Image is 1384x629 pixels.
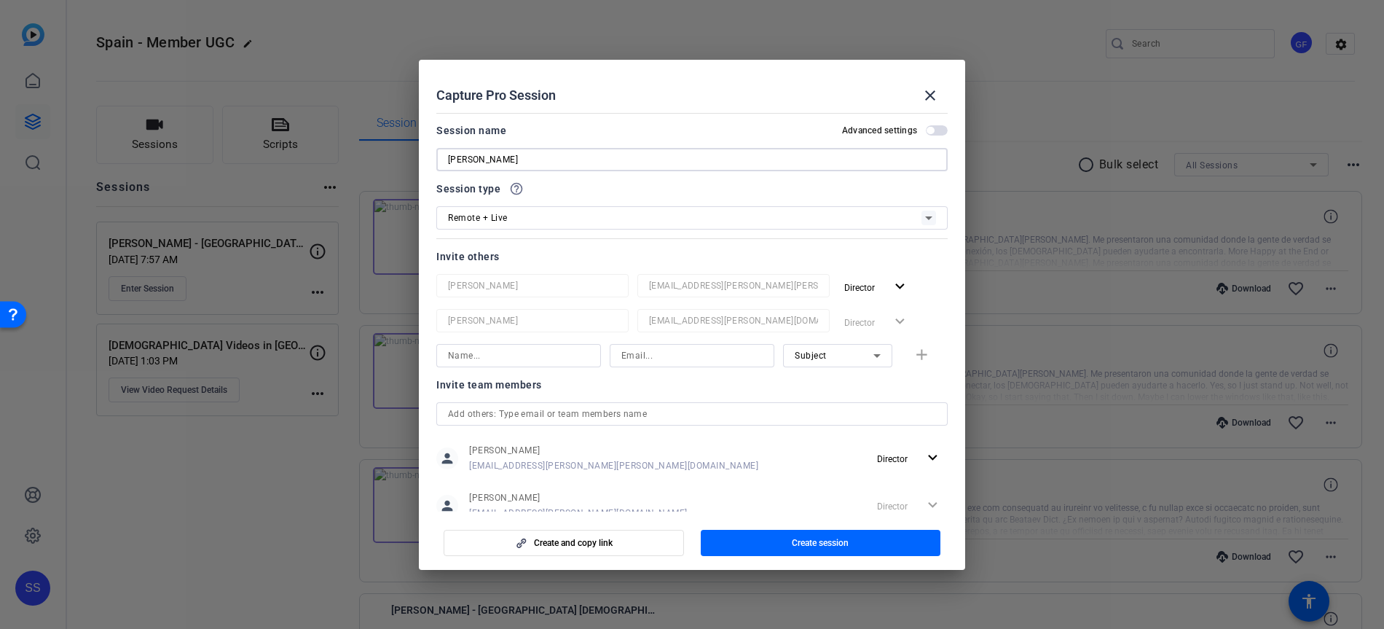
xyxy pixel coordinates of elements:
[448,277,617,294] input: Name...
[877,454,908,464] span: Director
[469,507,688,519] span: [EMAIL_ADDRESS][PERSON_NAME][DOMAIN_NAME]
[444,530,684,556] button: Create and copy link
[509,181,524,196] mat-icon: help_outline
[534,537,613,549] span: Create and copy link
[436,122,506,139] div: Session name
[701,530,941,556] button: Create session
[792,537,849,549] span: Create session
[871,445,948,472] button: Director
[621,347,763,364] input: Email...
[842,125,917,136] h2: Advanced settings
[469,492,688,504] span: [PERSON_NAME]
[436,448,458,469] mat-icon: person
[649,312,818,329] input: Email...
[436,495,458,517] mat-icon: person
[469,445,758,456] span: [PERSON_NAME]
[448,312,617,329] input: Name...
[448,347,589,364] input: Name...
[448,405,936,423] input: Add others: Type email or team members name
[469,460,758,472] span: [EMAIL_ADDRESS][PERSON_NAME][PERSON_NAME][DOMAIN_NAME]
[795,351,827,361] span: Subject
[844,283,875,293] span: Director
[448,151,936,168] input: Enter Session Name
[924,449,942,467] mat-icon: expand_more
[838,274,915,300] button: Director
[436,180,500,198] span: Session type
[436,376,948,394] div: Invite team members
[436,248,948,265] div: Invite others
[921,87,939,104] mat-icon: close
[649,277,818,294] input: Email...
[891,278,909,296] mat-icon: expand_more
[436,78,948,113] div: Capture Pro Session
[448,213,508,223] span: Remote + Live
